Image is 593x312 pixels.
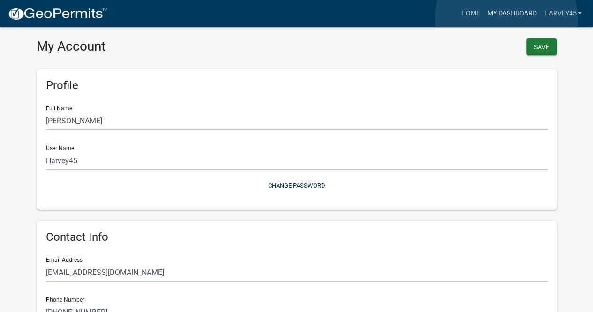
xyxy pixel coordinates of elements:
[37,38,290,54] h3: My Account
[540,5,585,23] a: Harvey45
[46,230,548,244] h6: Contact Info
[457,5,483,23] a: Home
[526,38,557,55] button: Save
[46,178,548,193] button: Change Password
[46,79,548,92] h6: Profile
[483,5,540,23] a: My Dashboard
